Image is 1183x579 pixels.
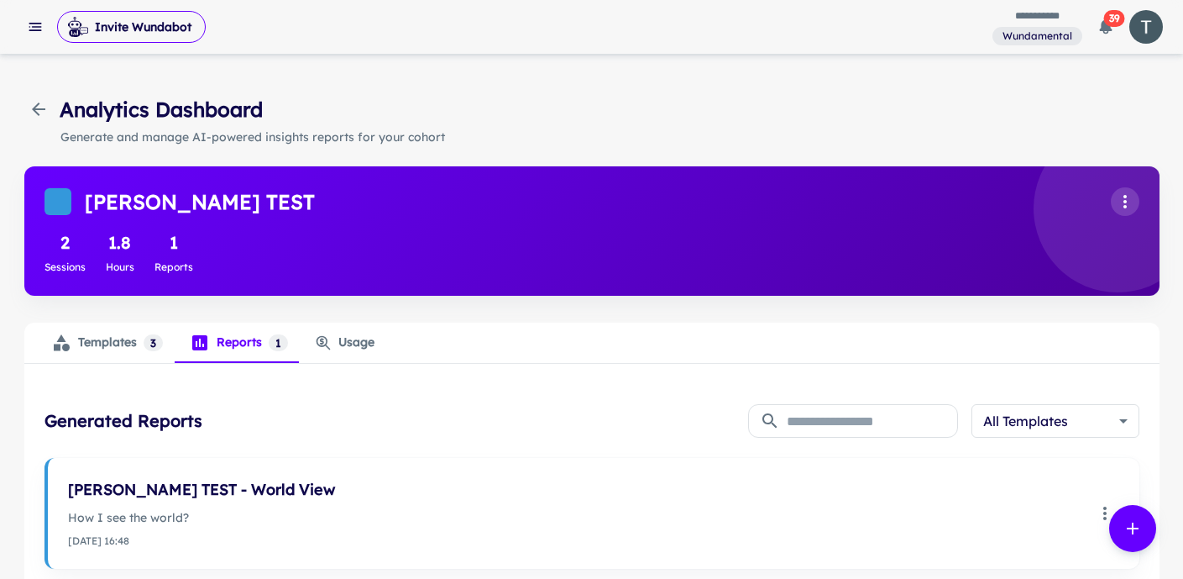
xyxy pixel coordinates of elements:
h5: 1.8 [106,230,134,255]
span: 1 [269,336,288,350]
p: How I see the world? [68,508,1084,527]
span: Hours [106,261,134,273]
button: Cohort actions [1111,187,1139,216]
span: Wundamental [996,29,1079,44]
span: [DATE] 16:48 [68,534,129,549]
span: Sessions [44,261,86,273]
div: Usage [315,334,374,351]
button: 39 [1089,10,1123,44]
h6: [PERSON_NAME] TEST - World View [68,478,1084,502]
span: Reports [154,261,193,273]
button: generate report [1109,505,1156,552]
h5: 1 [154,230,193,255]
button: Invite Wundabot [57,11,206,43]
div: All Templates [971,404,1139,438]
span: You are a member of this workspace. Contact your workspace owner for assistance. [992,25,1082,46]
img: photoURL [1129,10,1163,44]
div: Templates [51,333,163,353]
div: Reports [190,333,288,353]
div: Select report: aNNA TEST - World View [44,458,1139,569]
span: 3 [144,336,163,350]
span: 39 [1104,10,1125,27]
h4: Analytics Dashboard [60,94,263,124]
div: analytics tabs [38,323,1146,363]
p: Generate and manage AI-powered insights reports for your cohort [24,128,1159,146]
h5: 2 [44,230,86,255]
span: Invite Wundabot to record a meeting [57,10,206,44]
h4: [PERSON_NAME] TEST [85,187,315,217]
h5: Generated Reports [44,408,202,434]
